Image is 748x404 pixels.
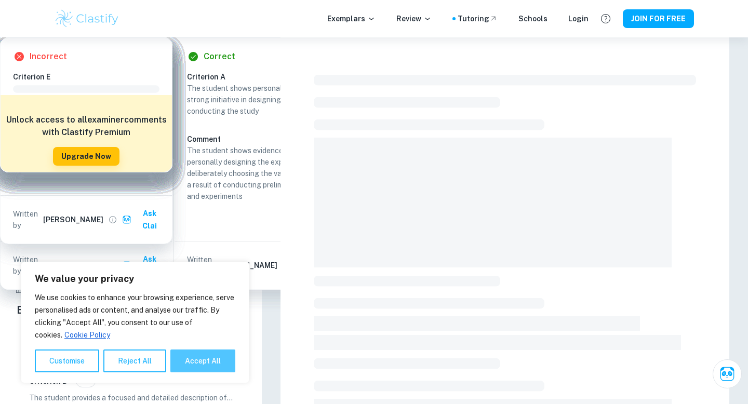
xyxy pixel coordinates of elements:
button: View full profile [105,212,120,227]
p: We use cookies to enhance your browsing experience, serve personalised ads or content, and analys... [35,291,235,341]
p: The student provides a focused and detailed description of the aim of the experiment, which is to... [29,392,233,403]
img: clai.svg [122,215,132,225]
p: Written by [187,254,215,277]
button: Accept All [170,349,235,372]
button: View full profile [105,258,120,273]
a: Login [568,13,589,24]
h6: Criterion A [187,71,342,83]
button: Upgrade Now [53,147,119,166]
img: Clastify logo [54,8,120,29]
h6: Unlock access to all examiner comments with Clastify Premium [6,114,167,139]
h6: Comment [187,133,333,145]
p: Written by [13,254,41,277]
button: Ask Clai [120,204,168,235]
p: The student shows evidence of initiative in personally designing the experiment and deliberately ... [187,145,333,202]
h6: Correct [204,50,235,63]
img: clai.svg [122,261,132,271]
a: Tutoring [458,13,498,24]
button: Help and Feedback [597,10,615,28]
button: JOIN FOR FREE [623,9,694,28]
button: Ask Clai [713,359,742,388]
p: The student shows personal input and strong initiative in designing and conducting the study [187,83,333,117]
h5: Examiner's summary [17,302,245,318]
button: Customise [35,349,99,372]
h6: [PERSON_NAME] [43,214,103,225]
button: Reject All [103,349,166,372]
button: View full profile [279,258,294,273]
button: Ask Clai [120,250,168,281]
a: Schools [518,13,547,24]
h6: [PERSON_NAME] [43,260,103,271]
p: Written by [13,208,41,231]
h6: [PERSON_NAME] [217,260,277,271]
h6: Criterion E [13,71,168,83]
h6: Incorrect [30,50,67,63]
p: Review [396,13,432,24]
p: We value your privacy [35,273,235,285]
a: Cookie Policy [64,330,111,340]
div: We value your privacy [21,262,249,383]
p: Exemplars [327,13,376,24]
